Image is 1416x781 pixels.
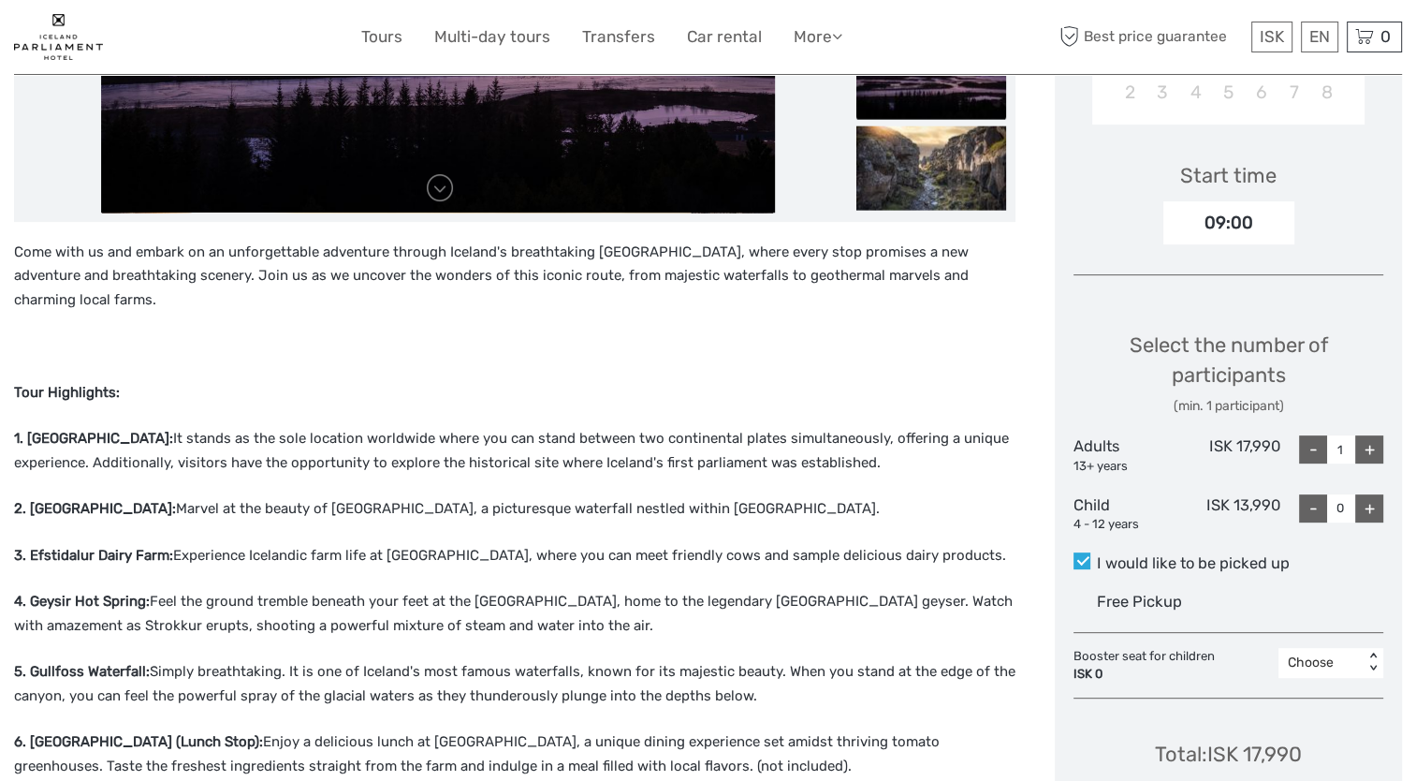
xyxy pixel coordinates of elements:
[14,593,150,610] strong: 4. Geysir Hot Spring:
[1073,666,1215,684] div: ISK 0
[582,23,655,51] a: Transfers
[14,14,103,60] img: 1848-c15d606b-bed4-4dbc-ad79-bfc14b96aa50_logo_small.jpg
[1299,435,1327,464] div: -
[1177,494,1280,534] div: ISK 13,990
[14,384,120,401] strong: Tour Highlights:
[1311,77,1344,108] div: Choose Saturday, November 8th, 2025
[1212,77,1245,108] div: Choose Wednesday, November 5th, 2025
[1073,458,1176,476] div: 13+ years
[26,33,212,48] p: We're away right now. Please check back later!
[1097,593,1182,611] span: Free Pickup
[14,241,1015,313] p: Come with us and embark on an unforgettable adventure through Iceland's breathtaking [GEOGRAPHIC_...
[1073,435,1176,475] div: Adults
[1245,77,1277,108] div: Choose Thursday, November 6th, 2025
[1073,648,1224,684] div: Booster seat for children
[1055,22,1247,52] span: Best price guarantee
[1180,161,1277,190] div: Start time
[1277,77,1310,108] div: Choose Friday, November 7th, 2025
[1378,27,1394,46] span: 0
[794,23,842,51] a: More
[1177,435,1280,475] div: ISK 17,990
[1163,201,1294,244] div: 09:00
[687,23,762,51] a: Car rental
[1299,494,1327,523] div: -
[1073,516,1176,534] div: 4 - 12 years
[1355,494,1383,523] div: +
[1179,77,1212,108] div: Choose Tuesday, November 4th, 2025
[14,544,1015,568] p: Experience Icelandic farm life at [GEOGRAPHIC_DATA], where you can meet friendly cows and sample ...
[1301,22,1338,52] div: EN
[14,733,263,750] strong: 6. [GEOGRAPHIC_DATA] (Lunch Stop):
[14,660,1015,708] p: Simply breathtaking. It is one of Iceland's most famous waterfalls, known for its majestic beauty...
[14,430,173,447] strong: 1. [GEOGRAPHIC_DATA]:
[1365,653,1381,672] div: < >
[14,590,1015,638] p: Feel the ground tremble beneath your feet at the [GEOGRAPHIC_DATA], home to the legendary [GEOGRA...
[1073,553,1383,575] label: I would like to be picked up
[1073,494,1176,534] div: Child
[856,35,1006,119] img: 319fec83bea24a29931587fd159e8dd7_slider_thumbnail.jpeg
[215,29,238,52] button: Open LiveChat chat widget
[14,663,150,680] strong: 5. Gullfoss Waterfall:
[14,730,1015,778] p: Enjoy a delicious lunch at [GEOGRAPHIC_DATA], a unique dining experience set amidst thriving toma...
[361,23,402,51] a: Tours
[1146,77,1179,108] div: Choose Monday, November 3rd, 2025
[14,547,173,564] strong: 3. Efstidalur Dairy Farm:
[856,125,1006,210] img: 7eacc804f4d54ca3b102c41e4c28701e_slider_thumbnail.jpeg
[1073,331,1383,416] div: Select the number of participants
[14,497,1015,522] p: Marvel at the beauty of [GEOGRAPHIC_DATA], a picturesque waterfall nestled within [GEOGRAPHIC_DATA].
[1073,397,1383,416] div: (min. 1 participant)
[1155,740,1302,769] div: Total : ISK 17,990
[14,427,1015,475] p: It stands as the sole location worldwide where you can stand between two continental plates simul...
[1113,77,1146,108] div: Choose Sunday, November 2nd, 2025
[1260,27,1284,46] span: ISK
[1288,654,1354,672] div: Choose
[1355,435,1383,464] div: +
[434,23,550,51] a: Multi-day tours
[14,500,176,517] strong: 2. [GEOGRAPHIC_DATA]:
